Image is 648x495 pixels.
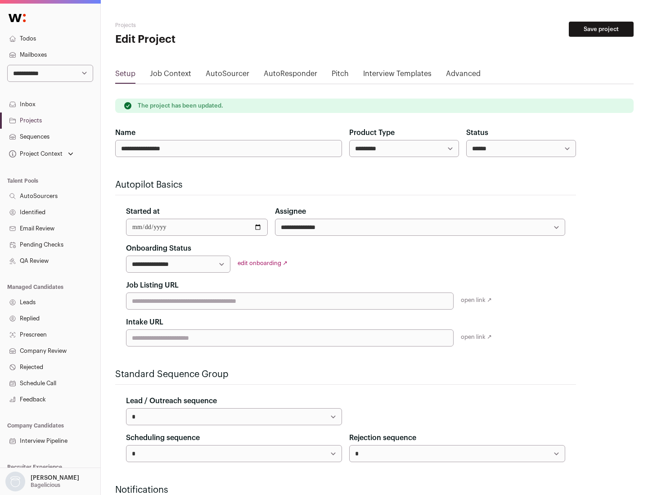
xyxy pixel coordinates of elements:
a: Advanced [446,68,481,83]
h2: Autopilot Basics [115,179,576,191]
a: Setup [115,68,135,83]
img: nopic.png [5,472,25,491]
img: Wellfound [4,9,31,27]
button: Open dropdown [7,148,75,160]
p: Bagelicious [31,481,60,489]
a: AutoSourcer [206,68,249,83]
label: Scheduling sequence [126,432,200,443]
label: Name [115,127,135,138]
div: Project Context [7,150,63,157]
button: Save project [569,22,634,37]
a: AutoResponder [264,68,317,83]
p: The project has been updated. [138,102,223,109]
label: Status [466,127,488,138]
button: Open dropdown [4,472,81,491]
label: Rejection sequence [349,432,416,443]
p: [PERSON_NAME] [31,474,79,481]
label: Product Type [349,127,395,138]
a: Pitch [332,68,349,83]
label: Onboarding Status [126,243,191,254]
label: Intake URL [126,317,163,328]
label: Job Listing URL [126,280,179,291]
label: Lead / Outreach sequence [126,396,217,406]
label: Started at [126,206,160,217]
h2: Standard Sequence Group [115,368,576,381]
a: edit onboarding ↗ [238,260,288,266]
label: Assignee [275,206,306,217]
a: Job Context [150,68,191,83]
h2: Projects [115,22,288,29]
a: Interview Templates [363,68,432,83]
h1: Edit Project [115,32,288,47]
